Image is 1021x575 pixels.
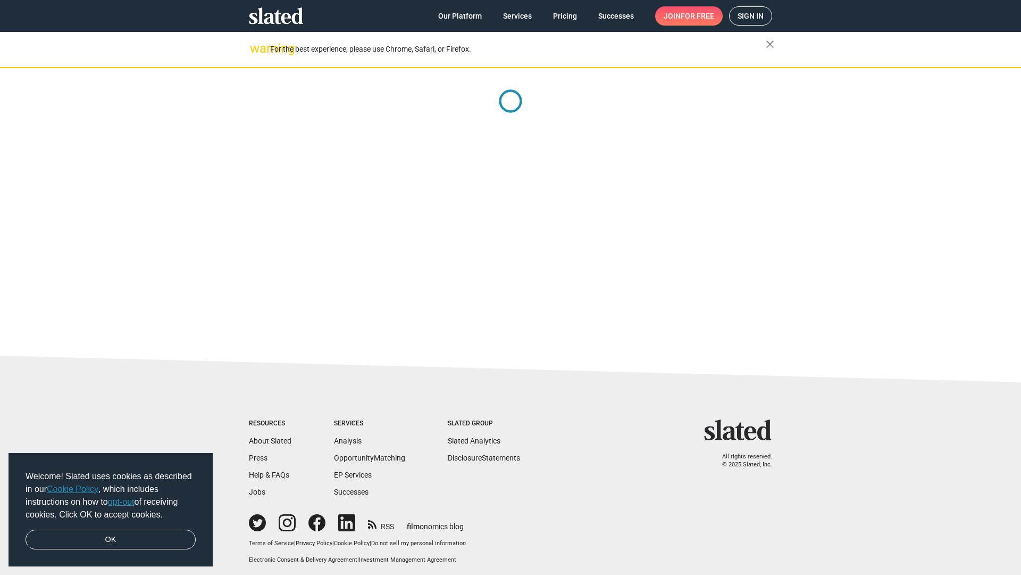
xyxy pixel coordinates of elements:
[681,6,714,26] span: for free
[359,556,456,563] a: Investment Management Agreement
[249,540,294,547] a: Terms of Service
[448,420,520,428] div: Slated Group
[249,437,291,445] a: About Slated
[407,513,464,532] a: filmonomics blog
[334,437,362,445] a: Analysis
[249,471,289,479] a: Help & FAQs
[598,6,634,26] span: Successes
[448,454,520,462] a: DisclosureStatements
[332,540,334,547] span: |
[764,38,776,51] mat-icon: close
[503,6,532,26] span: Services
[334,420,405,428] div: Services
[371,540,466,548] button: Do not sell my personal information
[108,497,135,506] a: opt-out
[250,42,263,55] mat-icon: warning
[655,6,723,26] a: Joinfor free
[294,540,296,547] span: |
[26,470,196,521] span: Welcome! Slated uses cookies as described in our , which includes instructions on how to of recei...
[296,540,332,547] a: Privacy Policy
[407,522,420,531] span: film
[590,6,642,26] a: Successes
[357,556,359,563] span: |
[553,6,577,26] span: Pricing
[738,7,764,25] span: Sign in
[334,540,370,547] a: Cookie Policy
[368,515,394,532] a: RSS
[448,437,500,445] a: Slated Analytics
[430,6,490,26] a: Our Platform
[729,6,772,26] a: Sign in
[545,6,585,26] a: Pricing
[334,488,369,496] a: Successes
[249,488,265,496] a: Jobs
[270,42,766,56] div: For the best experience, please use Chrome, Safari, or Firefox.
[370,540,371,547] span: |
[664,6,714,26] span: Join
[249,556,357,563] a: Electronic Consent & Delivery Agreement
[26,530,196,550] a: dismiss cookie message
[47,484,98,494] a: Cookie Policy
[249,420,291,428] div: Resources
[9,453,213,567] div: cookieconsent
[249,454,267,462] a: Press
[334,454,405,462] a: OpportunityMatching
[334,471,372,479] a: EP Services
[495,6,540,26] a: Services
[438,6,482,26] span: Our Platform
[711,453,772,469] p: All rights reserved. © 2025 Slated, Inc.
